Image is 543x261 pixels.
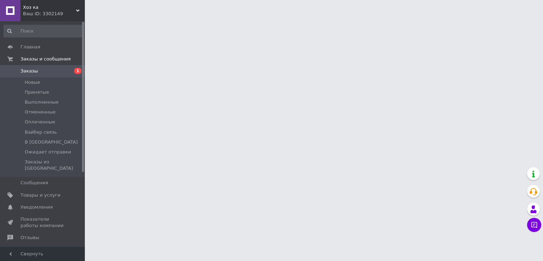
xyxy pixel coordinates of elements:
span: Ожидает отправки [25,149,71,155]
span: Отмененные [25,109,56,115]
span: Новые [25,79,40,86]
span: Принятые [25,89,49,95]
div: Ваш ID: 3302149 [23,11,85,17]
span: Отзывы [21,234,39,241]
span: Заказы и сообщения [21,56,71,62]
input: Поиск [4,25,83,37]
span: Уведомления [21,204,53,210]
span: Товары и услуги [21,192,60,198]
span: Хоз ка [23,4,76,11]
span: 1 [74,68,81,74]
span: Главная [21,44,40,50]
span: Вайбер связь [25,129,57,135]
span: Показатели работы компании [21,216,65,229]
span: Оплаченные [25,119,55,125]
span: Заказы [21,68,38,74]
button: Чат с покупателем [527,218,541,232]
span: Заказы из [GEOGRAPHIC_DATA] [25,159,83,172]
span: Выполненные [25,99,59,105]
span: В [GEOGRAPHIC_DATA] [25,139,78,145]
span: Сообщения [21,180,48,186]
